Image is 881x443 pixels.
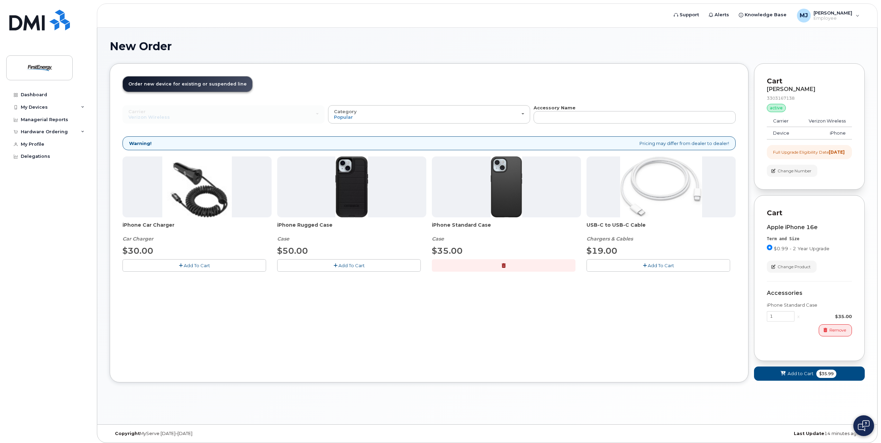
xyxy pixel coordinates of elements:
img: Defender.jpg [335,156,368,217]
button: Category Popular [328,105,530,123]
td: iPhone [798,127,852,139]
div: [PERSON_NAME] [767,86,852,92]
div: Apple iPhone 16e [767,224,852,230]
span: $19.00 [587,246,617,256]
span: iPhone Rugged Case [277,221,426,235]
span: Add To Cart [648,263,674,268]
em: Car Charger [122,236,153,242]
div: iPhone Rugged Case [277,221,426,242]
div: 14 minutes ago [613,431,865,436]
strong: Last Update [794,431,824,436]
td: Verizon Wireless [798,115,852,127]
span: Add to Cart [788,370,814,377]
span: $35.00 [432,246,463,256]
img: Open chat [858,420,870,431]
span: USB-C to USB-C Cable [587,221,736,235]
div: iPhone Car Charger [122,221,272,242]
span: Change Number [778,168,811,174]
div: iPhone Standard Case [432,221,581,242]
img: Symmetry.jpg [491,156,522,217]
span: iPhone Car Charger [122,221,272,235]
button: Add To Cart [122,259,266,271]
strong: [DATE] [829,150,845,155]
button: Change Product [767,261,817,273]
td: Device [767,127,798,139]
img: iphonesecg.jpg [162,156,232,217]
div: Accessories [767,290,852,296]
input: $0.99 - 2 Year Upgrade [767,245,772,250]
span: Category [334,109,357,114]
div: 3303167138 [767,95,852,101]
em: Chargers & Cables [587,236,633,242]
div: iPhone Standard Case [767,302,852,308]
span: iPhone Standard Case [432,221,581,235]
p: Cart [767,208,852,218]
div: Pricing may differ from dealer to dealer! [122,136,736,151]
span: Change Product [778,264,811,270]
button: Add to Cart $35.99 [754,367,865,381]
em: Case [277,236,289,242]
button: Add To Cart [587,259,730,271]
button: Change Number [767,165,817,177]
button: Add To Cart [277,259,421,271]
span: $30.00 [122,246,153,256]
span: Add To Cart [338,263,365,268]
div: Term and Size [767,236,852,242]
div: USB-C to USB-C Cable [587,221,736,242]
p: Cart [767,76,852,86]
span: Popular [334,114,353,120]
div: x [794,313,802,320]
em: Case [432,236,444,242]
button: Remove [819,324,852,336]
strong: Accessory Name [534,105,575,110]
span: $50.00 [277,246,308,256]
strong: Warning! [129,140,152,147]
div: $35.00 [802,313,852,320]
span: Order new device for existing or suspended line [128,81,247,87]
span: Add To Cart [184,263,210,268]
div: active [767,104,786,112]
strong: Copyright [115,431,140,436]
div: MyServe [DATE]–[DATE] [110,431,361,436]
h1: New Order [110,40,865,52]
span: $0.99 - 2 Year Upgrade [774,246,829,251]
img: USB-C.jpg [620,156,702,217]
span: $35.99 [816,370,836,378]
span: Remove [829,327,846,333]
td: Carrier [767,115,798,127]
div: Full Upgrade Eligibility Date [773,149,845,155]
